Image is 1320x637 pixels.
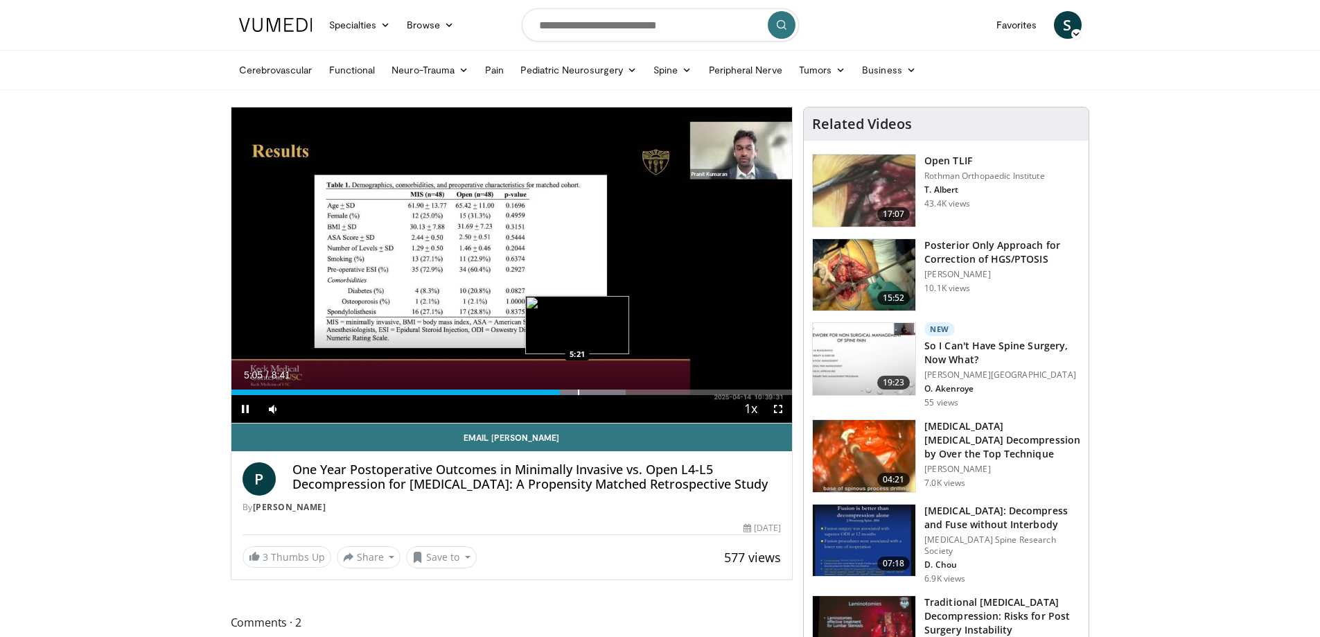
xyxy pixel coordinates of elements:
span: 5:05 [244,369,263,381]
img: AMFAUBLRvnRX8J4n4xMDoxOjByO_JhYE.150x105_q85_crop-smart_upscale.jpg [813,239,915,311]
span: 04:21 [877,473,910,487]
a: Cerebrovascular [231,56,321,84]
div: By [243,501,782,514]
a: Functional [321,56,384,84]
img: 97801bed-5de1-4037-bed6-2d7170b090cf.150x105_q85_crop-smart_upscale.jpg [813,505,915,577]
p: 43.4K views [924,198,970,209]
p: 55 views [924,397,958,408]
span: 3 [263,550,268,564]
h3: [MEDICAL_DATA]: Decompress and Fuse without Interbody [924,504,1080,532]
p: 10.1K views [924,283,970,294]
span: 577 views [724,549,781,566]
a: P [243,462,276,496]
a: Favorites [988,11,1046,39]
img: 87433_0000_3.png.150x105_q85_crop-smart_upscale.jpg [813,155,915,227]
a: Browse [398,11,462,39]
input: Search topics, interventions [522,8,799,42]
button: Save to [406,546,477,568]
a: Neuro-Trauma [383,56,477,84]
button: Playback Rate [737,395,764,423]
a: Pain [477,56,512,84]
span: 17:07 [877,207,910,221]
span: 8:41 [272,369,290,381]
p: Rothman Orthopaedic Institute [924,171,1044,182]
button: Fullscreen [764,395,792,423]
span: Comments 2 [231,613,793,631]
h3: Traditional [MEDICAL_DATA] Decompression: Risks for Post Surgery Instability [924,595,1080,637]
span: 19:23 [877,376,910,390]
span: 07:18 [877,557,910,570]
a: Tumors [791,56,854,84]
p: [PERSON_NAME] [924,269,1080,280]
p: [PERSON_NAME] [924,464,1080,475]
img: VuMedi Logo [239,18,313,32]
a: Business [854,56,924,84]
button: Pause [231,395,259,423]
span: 15:52 [877,291,910,305]
a: Specialties [321,11,399,39]
div: [DATE] [743,522,781,534]
p: D. Chou [924,559,1080,570]
a: Spine [645,56,700,84]
h3: So I Can't Have Spine Surgery, Now What? [924,339,1080,367]
h3: Posterior Only Approach for Correction of HGS/PTOSIS [924,238,1080,266]
a: Email [PERSON_NAME] [231,424,793,451]
a: Pediatric Neurosurgery [512,56,645,84]
h4: Related Videos [812,116,912,132]
a: 07:18 [MEDICAL_DATA]: Decompress and Fuse without Interbody [MEDICAL_DATA] Spine Research Society... [812,504,1080,584]
a: 17:07 Open TLIF Rothman Orthopaedic Institute T. Albert 43.4K views [812,154,1080,227]
a: 04:21 [MEDICAL_DATA] [MEDICAL_DATA] Decompression by Over the Top Technique [PERSON_NAME] 7.0K views [812,419,1080,493]
a: 19:23 New So I Can't Have Spine Surgery, Now What? [PERSON_NAME][GEOGRAPHIC_DATA] O. Akenroye 55 ... [812,322,1080,408]
h3: [MEDICAL_DATA] [MEDICAL_DATA] Decompression by Over the Top Technique [924,419,1080,461]
img: image.jpeg [525,296,629,354]
p: O. Akenroye [924,383,1080,394]
img: c4373fc0-6c06-41b5-9b74-66e3a29521fb.150x105_q85_crop-smart_upscale.jpg [813,323,915,395]
h3: Open TLIF [924,154,1044,168]
a: [PERSON_NAME] [253,501,326,513]
button: Mute [259,395,287,423]
a: 3 Thumbs Up [243,546,331,568]
h4: One Year Postoperative Outcomes in Minimally Invasive vs. Open L4-L5 Decompression for [MEDICAL_D... [292,462,782,492]
p: 6.9K views [924,573,965,584]
a: S [1054,11,1082,39]
div: Progress Bar [231,390,793,395]
p: 7.0K views [924,478,965,489]
span: / [266,369,269,381]
a: 15:52 Posterior Only Approach for Correction of HGS/PTOSIS [PERSON_NAME] 10.1K views [812,238,1080,312]
video-js: Video Player [231,107,793,424]
p: New [924,322,955,336]
button: Share [337,546,401,568]
p: [MEDICAL_DATA] Spine Research Society [924,534,1080,557]
p: T. Albert [924,184,1044,195]
img: 5bc800f5-1105-408a-bbac-d346e50c89d5.150x105_q85_crop-smart_upscale.jpg [813,420,915,492]
p: [PERSON_NAME][GEOGRAPHIC_DATA] [924,369,1080,381]
a: Peripheral Nerve [701,56,791,84]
